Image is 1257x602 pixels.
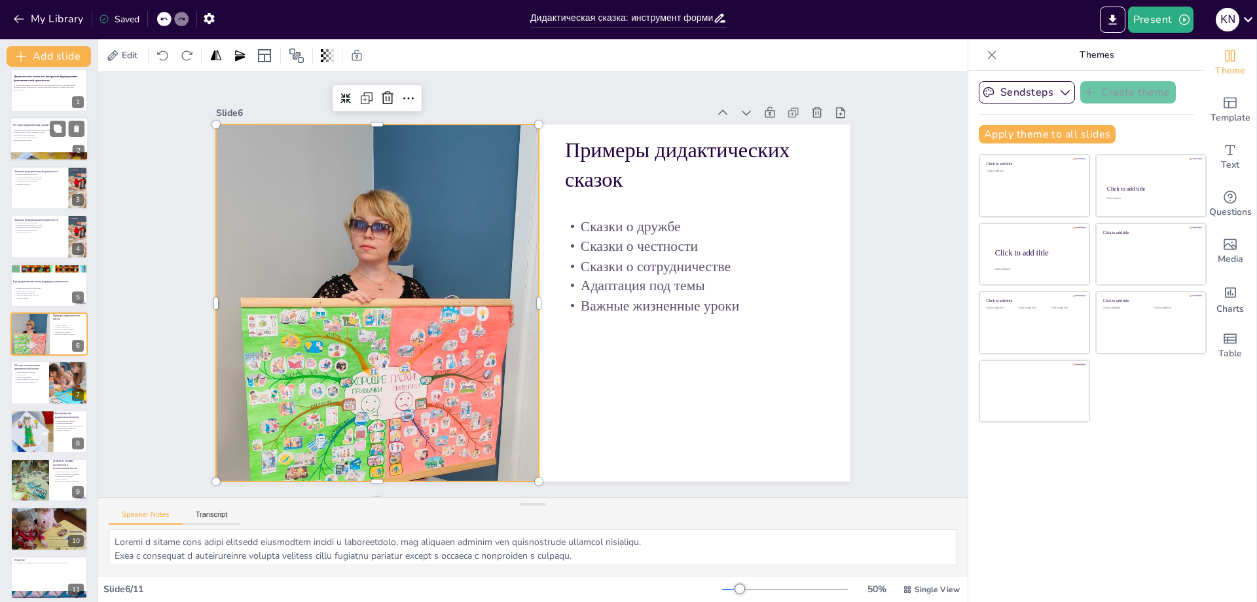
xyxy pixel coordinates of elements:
div: 8 [10,410,88,453]
div: 8 [72,438,84,449]
div: Click to add text [987,170,1080,173]
span: Single View [915,584,960,595]
span: Text [1221,158,1239,172]
div: Add images, graphics, shapes or video [1204,228,1256,275]
div: Click to add text [1051,307,1080,310]
button: Export to PowerPoint [1100,7,1125,33]
p: Формирование личности [46,542,116,545]
p: Создание атмосферы поддержки [53,473,84,476]
p: Важные жизненные уроки [52,333,83,336]
p: Обучение через игру [46,540,116,543]
p: Спасибо за внимание! [PERSON_NAME] ответить на ваши вопросы. [14,561,84,564]
input: Insert title [530,9,713,28]
div: Click to add title [995,248,1079,257]
button: Speaker Notes [109,510,183,525]
p: Основа для дальнейшего обучения [14,176,65,178]
div: Click to add text [987,307,1016,310]
div: Дидактическая сказка как инструмент формирования функциональной грамотностиВ данной презентации м... [10,69,88,112]
div: https://cdn.sendsteps.com/images/logo/sendsteps_logo_white.pnghttps://cdn.sendsteps.com/images/lo... [10,117,88,162]
p: Анализ ситуаций [14,297,83,299]
strong: Дидактическая сказка как инструмент формирования функциональной грамотности [14,75,77,82]
p: Заключение [69,529,139,533]
div: Click to add text [1106,198,1193,200]
p: Адаптация под темы [550,295,767,460]
div: Layout [254,45,275,66]
p: Themes [1002,39,1191,71]
span: Theme [1215,64,1245,78]
div: 3 [72,194,84,206]
p: Примеры дидактических сказок [611,183,852,380]
button: Transcript [183,510,241,525]
button: Create theme [1080,81,1176,103]
p: Творческие задания [14,376,45,379]
div: Slide 6 / 11 [103,583,722,595]
div: Add text boxes [1204,134,1256,181]
div: https://cdn.sendsteps.com/images/logo/sendsteps_logo_white.pnghttps://cdn.sendsteps.com/images/lo... [10,166,88,210]
p: Использование в образовании [12,137,82,140]
div: 11 [68,584,84,595]
div: Add charts and graphs [1204,275,1256,322]
p: Адаптация под темы [52,331,83,333]
button: My Library [10,9,89,29]
p: Критическая оценка информации [14,178,65,180]
div: Add ready made slides [1204,86,1256,134]
p: Сказки о дружбе [585,247,801,412]
p: Применение знаний в жизни [14,173,65,176]
div: Click to add text [1019,307,1048,310]
p: Применение знаний в жизни [14,222,65,225]
p: Сказки о сотрудничестве [562,279,778,444]
div: Add a table [1204,322,1256,369]
div: Click to add text [1103,307,1144,310]
button: Sendsteps [979,81,1075,103]
div: 9 [72,486,84,498]
p: Поощрение обсуждений [53,476,84,478]
div: https://cdn.sendsteps.com/images/slides/2025_18_08_06_13-97L09D9RIzP9Vvr_.jpegПримеры дидактическ... [10,312,88,356]
p: Всестороннее развитие [46,538,116,540]
p: [PERSON_NAME] воспитателя в использовании сказок [53,459,84,470]
p: Развитие самостоятельности [14,229,65,232]
div: Click to add title [1103,230,1197,235]
p: Развитие памяти [54,429,105,432]
div: 11 [10,556,88,599]
div: Click to add title [987,299,1080,303]
button: Delete Slide [69,121,84,137]
p: Основа для дальнейшего обучения [14,224,65,227]
p: Уверенность в себе [14,183,65,185]
p: Вопросы? [14,558,84,562]
div: 1 [72,96,84,108]
div: 5 [72,292,84,303]
div: Click to add title [1103,299,1197,303]
p: Дидактическая сказка сочетает обучение и развлечение [12,130,82,132]
p: Развитие самостоятельности [14,180,65,183]
div: Click to add body [995,268,1078,271]
span: Edit [119,49,140,62]
div: 4 [72,243,84,255]
p: Значение функциональной грамотности [14,170,65,174]
p: Развитие критического мышления [14,287,83,290]
div: 50 % [861,583,892,595]
p: Что такое дидактическая сказка? [12,124,83,128]
p: Поддерживающая атмосфера [14,379,45,381]
div: https://cdn.sendsteps.com/images/logo/sendsteps_logo_white.pnghttps://cdn.sendsteps.com/images/lo... [10,215,88,258]
p: Примеры дидактических сказок [53,314,84,321]
p: Сказки о честности [573,263,790,428]
p: Преимущества дидактической сказки [55,411,88,419]
p: Дидактические сказки развивают навыки [12,132,82,134]
p: В данной презентации мы рассмотрим роль дидактической сказки в формировании функциональной грамот... [14,84,83,91]
div: 9 [10,459,88,502]
div: 2 [73,145,84,157]
span: Media [1218,252,1243,267]
p: Анализ сюжетов [53,478,84,480]
p: Как дидактическая сказка формирует грамотность [13,279,82,283]
div: 7 [72,389,84,401]
span: Position [289,48,304,64]
p: Увлекательные истории [12,140,82,142]
button: Present [1128,7,1193,33]
p: Методы использования дидактической сказки [14,364,45,371]
div: Change the overall theme [1204,39,1256,86]
p: Интерактивные элементы [14,292,83,295]
span: Questions [1209,205,1252,219]
div: Click to add text [1154,307,1195,310]
p: Свободное выражение мыслей [14,294,83,297]
span: Template [1211,111,1250,125]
